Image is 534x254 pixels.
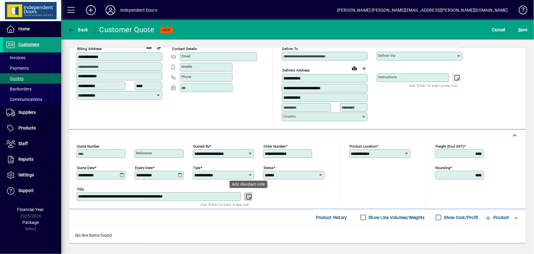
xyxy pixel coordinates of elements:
span: Support [18,188,34,193]
span: Backorders [6,87,32,91]
a: Knowledge Base [514,1,526,21]
a: Suppliers [3,105,61,120]
span: Financial Year [17,207,44,212]
a: Invoices [3,52,61,63]
mat-label: Deliver via [378,53,395,58]
button: Profile [101,5,120,16]
a: Products [3,121,61,136]
label: Show Line Volumes/Weights [368,214,425,221]
mat-label: Freight (excl GST) [435,144,464,148]
div: Add standard note [230,181,267,188]
button: Choose address [359,63,369,73]
app-page-header-button: Back [61,24,95,35]
a: View on map [349,63,359,73]
button: Product History [313,212,349,223]
span: Payments [6,66,29,71]
mat-label: Deliver To [282,47,298,51]
button: Product [481,212,512,223]
mat-label: Phone [181,75,191,79]
span: Product [484,213,509,222]
a: Communications [3,94,61,105]
a: Payments [3,63,61,73]
span: Product History [316,213,347,222]
button: Copy to Delivery address [154,42,164,52]
span: Invoices [6,55,25,60]
mat-label: Status [263,165,274,170]
a: Staff [3,136,61,152]
mat-label: Quote date [77,165,95,170]
mat-hint: Use 'Enter' to start a new line [409,82,457,89]
label: Show Cost/Profit [443,214,478,221]
span: Staff [18,141,28,146]
mat-hint: Use 'Enter' to start a new line [201,201,249,208]
a: Quotes [3,73,61,84]
mat-label: Type [193,165,200,170]
button: Save [517,24,529,35]
mat-label: Mobile [181,64,192,69]
mat-label: Email [181,54,190,58]
button: Back [66,24,90,35]
span: Products [18,125,36,130]
a: Settings [3,167,61,183]
span: Suppliers [18,110,36,115]
mat-label: Expiry date [135,165,153,170]
button: Cancel [491,24,507,35]
span: S [518,27,521,32]
a: Reports [3,152,61,167]
mat-label: Product location [349,144,377,148]
mat-label: Reference [136,151,152,155]
span: Cancel [492,25,506,35]
mat-label: Title [77,187,84,191]
a: Backorders [3,84,61,94]
span: Home [18,26,30,31]
span: NEW [163,28,170,32]
mat-label: Order number [263,144,286,148]
mat-label: Quote number [77,144,99,148]
span: Package [22,220,39,225]
span: Settings [18,172,34,177]
span: Communications [6,97,42,102]
mat-label: Country [283,114,296,118]
span: Reports [18,157,33,162]
mat-label: Quoted by [193,144,209,148]
div: No line items found [69,226,526,245]
span: Customers [18,42,39,47]
button: Add [81,5,101,16]
div: Customer Quote [99,25,155,35]
div: [PERSON_NAME] [PERSON_NAME][EMAIL_ADDRESS][PERSON_NAME][DOMAIN_NAME] [337,5,508,15]
a: Home [3,21,61,37]
div: Independent Doors [120,5,157,15]
a: Support [3,183,61,198]
span: Back [68,27,88,32]
a: View on map [144,42,154,52]
span: Quotes [6,76,24,81]
mat-label: Rounding [435,165,450,170]
span: ave [518,25,528,35]
mat-label: Instructions [378,75,397,79]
